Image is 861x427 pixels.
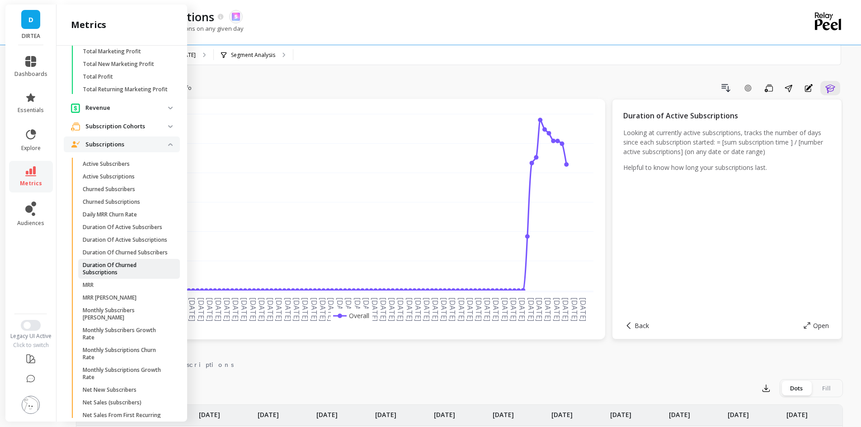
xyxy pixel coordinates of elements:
[20,180,42,187] span: metrics
[168,107,173,109] img: down caret icon
[71,122,80,131] img: navigation item icon
[804,321,829,330] button: Open
[17,220,44,227] span: audiences
[85,103,168,113] p: Revenue
[728,405,749,419] p: [DATE]
[623,128,831,156] p: Looking at currently active subscriptions, tracks the number of days since each subscription star...
[83,86,168,93] p: Total Returning Marketing Profit
[610,405,631,419] p: [DATE]
[85,140,168,149] p: Subscriptions
[83,262,169,276] p: Duration Of Churned Subscriptions
[786,405,808,419] p: [DATE]
[71,19,106,31] h2: metrics
[14,33,47,40] p: DIRTEA
[232,13,240,21] img: api.skio.svg
[83,211,137,218] p: Daily MRR Churn Rate
[83,61,154,68] p: Total New Marketing Profit
[76,353,843,374] nav: Tabs
[83,282,94,289] p: MRR
[231,52,275,59] p: Segment Analysis
[781,381,811,395] div: Dots
[83,198,140,206] p: Churned Subscriptions
[316,405,338,419] p: [DATE]
[375,405,396,419] p: [DATE]
[21,320,41,331] button: Switch to New UI
[83,236,167,244] p: Duration Of Active Subscriptions
[623,163,831,172] p: Helpful to know how long your subscriptions last.
[83,173,135,180] p: Active Subscriptions
[83,347,169,361] p: Monthly Subscriptions Churn Rate
[83,386,136,394] p: Net New Subscribers
[18,107,44,114] span: essentials
[168,143,173,146] img: down caret icon
[83,224,162,231] p: Duration Of Active Subscribers
[83,399,141,406] p: Net Sales (subscribers)
[83,186,135,193] p: Churned Subscribers
[83,160,130,168] p: Active Subscribers
[434,405,455,419] p: [DATE]
[813,321,829,330] span: Open
[163,360,234,369] span: Subscriptions
[14,70,47,78] span: dashboards
[199,405,220,419] p: [DATE]
[28,14,33,25] span: D
[5,333,56,340] div: Legacy UI Active
[71,141,80,147] img: navigation item icon
[83,294,136,301] p: MRR [PERSON_NAME]
[83,48,141,55] p: Total Marketing Profit
[811,381,841,395] div: Fill
[21,145,41,152] span: explore
[83,73,113,80] p: Total Profit
[5,342,56,349] div: Click to switch
[168,125,173,128] img: down caret icon
[635,321,649,330] span: Back
[83,366,169,381] p: Monthly Subscriptions Growth Rate
[669,405,690,419] p: [DATE]
[83,327,169,341] p: Monthly Subscribers Growth Rate
[71,103,80,113] img: navigation item icon
[83,307,169,321] p: Monthly Subscribers [PERSON_NAME]
[493,405,514,419] p: [DATE]
[625,321,649,330] button: Back
[258,405,279,419] p: [DATE]
[85,122,168,131] p: Subscription Cohorts
[623,111,738,121] span: Duration of Active Subscriptions
[22,396,40,414] img: profile picture
[83,249,168,256] p: Duration Of Churned Subscribers
[551,405,573,419] p: [DATE]
[83,412,169,426] p: Net Sales From First Recurring Orders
